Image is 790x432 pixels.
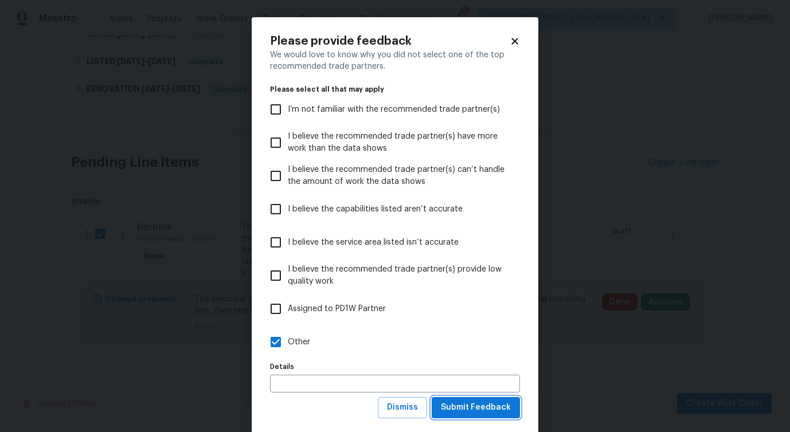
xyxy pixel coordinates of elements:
[288,264,511,288] span: I believe the recommended trade partner(s) provide low quality work
[270,49,520,72] div: We would love to know why you did not select one of the top recommended trade partners.
[288,336,310,348] span: Other
[432,397,520,418] button: Submit Feedback
[441,400,511,415] span: Submit Feedback
[288,131,511,155] span: I believe the recommended trade partner(s) have more work than the data shows
[288,237,459,249] span: I believe the service area listed isn’t accurate
[288,104,500,116] span: I’m not familiar with the recommended trade partner(s)
[387,400,418,415] span: Dismiss
[270,86,520,93] legend: Please select all that may apply
[270,36,510,47] h2: Please provide feedback
[270,363,520,370] label: Details
[288,203,463,215] span: I believe the capabilities listed aren’t accurate
[378,397,427,418] button: Dismiss
[288,303,386,315] span: Assigned to PD1W Partner
[288,164,511,188] span: I believe the recommended trade partner(s) can’t handle the amount of work the data shows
